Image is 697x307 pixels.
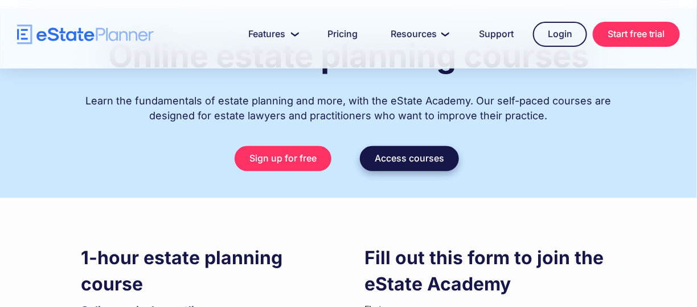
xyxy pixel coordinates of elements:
[360,146,459,171] a: Access courses
[465,23,527,46] a: Support
[235,146,331,171] a: Sign up for free
[364,245,616,297] h3: Fill out this form to join the eState Academy
[17,25,154,45] a: home
[108,38,589,74] h1: Online estate planning courses
[235,23,308,46] a: Features
[81,245,333,297] h3: 1-hour estate planning course
[81,82,616,123] div: Learn the fundamentals of estate planning and more, with the eState Academy. Our self-paced cours...
[314,23,371,46] a: Pricing
[593,22,680,47] a: Start free trial
[533,22,587,47] a: Login
[377,23,460,46] a: Resources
